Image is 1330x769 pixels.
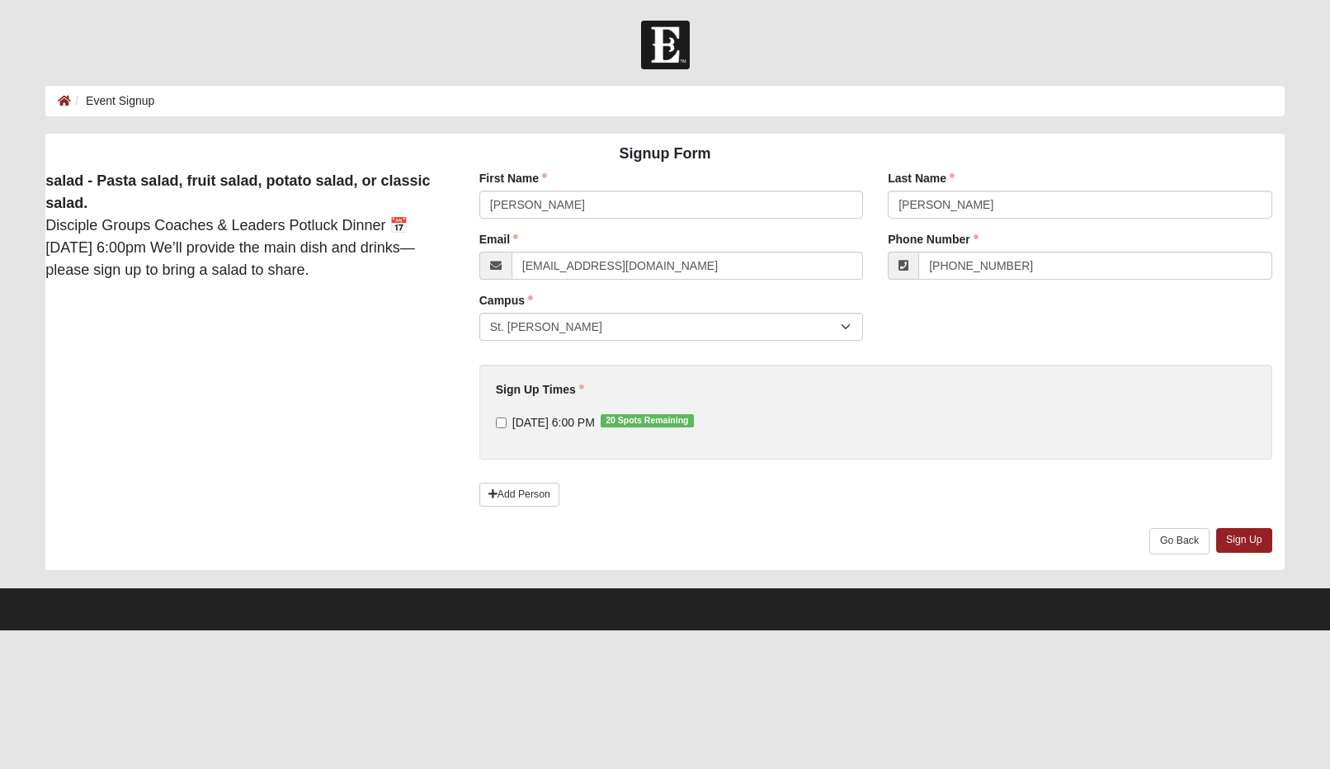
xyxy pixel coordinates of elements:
[888,231,979,248] label: Phone Number
[512,416,595,429] span: [DATE] 6:00 PM
[33,170,454,281] div: Disciple Groups Coaches & Leaders Potluck Dinner 📅 [DATE] 6:00pm We’ll provide the main dish and ...
[479,292,533,309] label: Campus
[641,21,690,69] img: Church of Eleven22 Logo
[601,414,694,427] span: 20 Spots Remaining
[45,145,1284,163] h4: Signup Form
[71,92,154,110] li: Event Signup
[479,170,547,186] label: First Name
[479,483,559,507] a: Add Person
[479,231,518,248] label: Email
[496,418,507,428] input: [DATE] 6:00 PM20 Spots Remaining
[1149,528,1210,554] a: Go Back
[888,170,955,186] label: Last Name
[45,172,430,211] strong: salad - Pasta salad, fruit salad, potato salad, or classic salad.
[1216,528,1272,552] a: Sign Up
[496,381,584,398] label: Sign Up Times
